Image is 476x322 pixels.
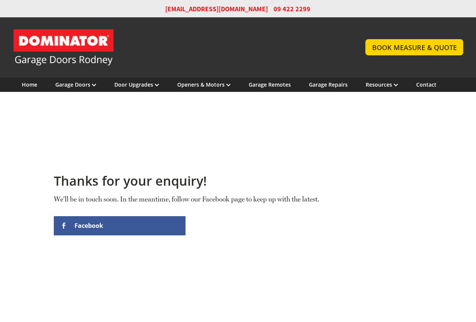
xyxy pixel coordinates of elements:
a: Door Upgrades [114,81,159,88]
a: [EMAIL_ADDRESS][DOMAIN_NAME] [165,5,268,14]
a: Resources [366,81,398,88]
a: Garage Door and Secure Access Solutions homepage [13,29,350,66]
a: Contact [416,81,436,88]
a: Openers & Motors [177,81,231,88]
p: We'll be in touch soon. In the meantime, follow our Facebook page to keep up with the latest. [54,194,423,204]
span: 09 422 2299 [274,5,310,14]
a: BOOK MEASURE & QUOTE [365,39,463,55]
a: Home [22,81,37,88]
a: Garage Remotes [249,81,291,88]
a: Garage Repairs [309,81,348,88]
a: Facebook [54,216,186,235]
h2: Thanks for your enquiry! [54,173,423,189]
span: Facebook [75,221,103,230]
a: Garage Doors [55,81,96,88]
